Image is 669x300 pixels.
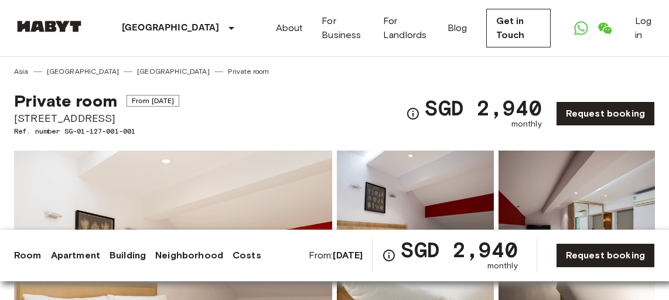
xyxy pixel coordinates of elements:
a: Room [14,248,42,262]
a: Costs [233,248,261,262]
a: Blog [448,21,467,35]
a: Request booking [556,101,655,126]
a: Neighborhood [155,248,223,262]
svg: Check cost overview for full price breakdown. Please note that discounts apply to new joiners onl... [382,248,396,262]
a: Asia [14,66,29,77]
a: For Landlords [383,14,429,42]
p: [GEOGRAPHIC_DATA] [122,21,220,35]
a: Open WhatsApp [569,16,593,40]
a: [GEOGRAPHIC_DATA] [137,66,210,77]
img: Habyt [14,21,84,32]
svg: Check cost overview for full price breakdown. Please note that discounts apply to new joiners onl... [406,107,420,121]
a: Log in [635,14,655,42]
span: Private room [14,91,117,111]
a: Apartment [51,248,100,262]
span: monthly [487,260,518,272]
a: Building [110,248,146,262]
a: [GEOGRAPHIC_DATA] [47,66,120,77]
a: Get in Touch [486,9,551,47]
span: From [DATE] [127,95,180,107]
span: Ref. number SG-01-127-001-001 [14,126,179,137]
span: From: [309,249,363,262]
b: [DATE] [333,250,363,261]
a: About [276,21,303,35]
a: Open WeChat [593,16,616,40]
a: For Business [322,14,364,42]
span: monthly [511,118,542,130]
span: SGD 2,940 [425,97,541,118]
a: Private room [228,66,269,77]
a: Request booking [556,243,655,268]
span: [STREET_ADDRESS] [14,111,179,126]
span: SGD 2,940 [401,239,517,260]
